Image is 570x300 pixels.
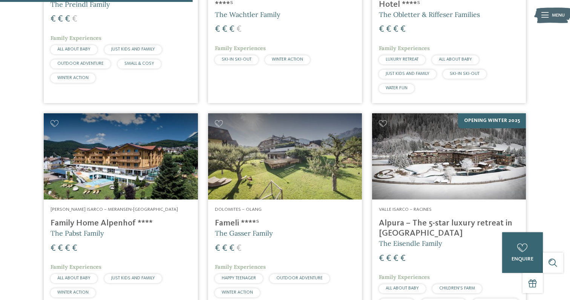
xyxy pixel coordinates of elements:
[51,263,101,270] span: Family Experiences
[51,229,104,238] span: The Pabst Family
[222,290,253,295] span: WINTER ACTION
[379,239,442,248] span: The Eisendle Family
[386,86,408,90] span: WATER FUN
[51,15,56,24] span: €
[393,254,398,263] span: €
[379,254,384,263] span: €
[379,10,480,19] span: The Obletter & Riffeser Families
[502,232,543,273] a: enquire
[65,244,70,253] span: €
[124,61,154,66] span: SMALL & COSY
[51,218,191,228] h4: Family Home Alpenhof ****
[393,25,398,34] span: €
[222,25,227,34] span: €
[215,25,220,34] span: €
[439,286,475,291] span: CHILDREN’S FARM
[215,229,273,238] span: The Gasser Family
[379,25,384,34] span: €
[65,15,70,24] span: €
[450,72,480,76] span: SKI-IN SKI-OUT
[57,47,90,52] span: ALL ABOUT BABY
[57,76,89,80] span: WINTER ACTION
[51,35,101,41] span: Family Experiences
[276,276,323,280] span: OUTDOOR ADVENTURE
[222,244,227,253] span: €
[58,15,63,24] span: €
[222,276,256,280] span: HAPPY TEENAGER
[229,244,234,253] span: €
[44,113,198,200] img: Family Home Alpenhof ****
[512,256,533,262] span: enquire
[379,218,519,239] h4: Alpura – The 5-star luxury retreat in [GEOGRAPHIC_DATA]
[272,57,303,62] span: WINTER ACTION
[51,244,56,253] span: €
[72,15,77,24] span: €
[58,244,63,253] span: €
[57,290,89,295] span: WINTER ACTION
[215,10,280,19] span: The Wachtler Family
[72,244,77,253] span: €
[386,57,418,62] span: LUXURY RETREAT
[57,61,104,66] span: OUTDOOR ADVENTURE
[379,274,430,280] span: Family Experiences
[111,276,155,280] span: JUST KIDS AND FAMILY
[208,113,362,200] img: Looking for family hotels? Find the best ones here!
[386,286,419,291] span: ALL ABOUT BABY
[236,244,242,253] span: €
[215,45,266,52] span: Family Experiences
[111,47,155,52] span: JUST KIDS AND FAMILY
[379,207,432,212] span: Valle Isarco – Racines
[215,207,262,212] span: Dolomites – Olang
[439,57,472,62] span: ALL ABOUT BABY
[229,25,234,34] span: €
[236,25,242,34] span: €
[386,254,391,263] span: €
[222,57,251,62] span: SKI-IN SKI-OUT
[372,113,526,200] img: Looking for family hotels? Find the best ones here!
[51,207,178,212] span: [PERSON_NAME] Isarco – Meransen-[GEOGRAPHIC_DATA]
[57,276,90,280] span: ALL ABOUT BABY
[215,244,220,253] span: €
[400,25,406,34] span: €
[379,45,430,52] span: Family Experiences
[400,254,406,263] span: €
[215,263,266,270] span: Family Experiences
[386,25,391,34] span: €
[386,72,429,76] span: JUST KIDS AND FAMILY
